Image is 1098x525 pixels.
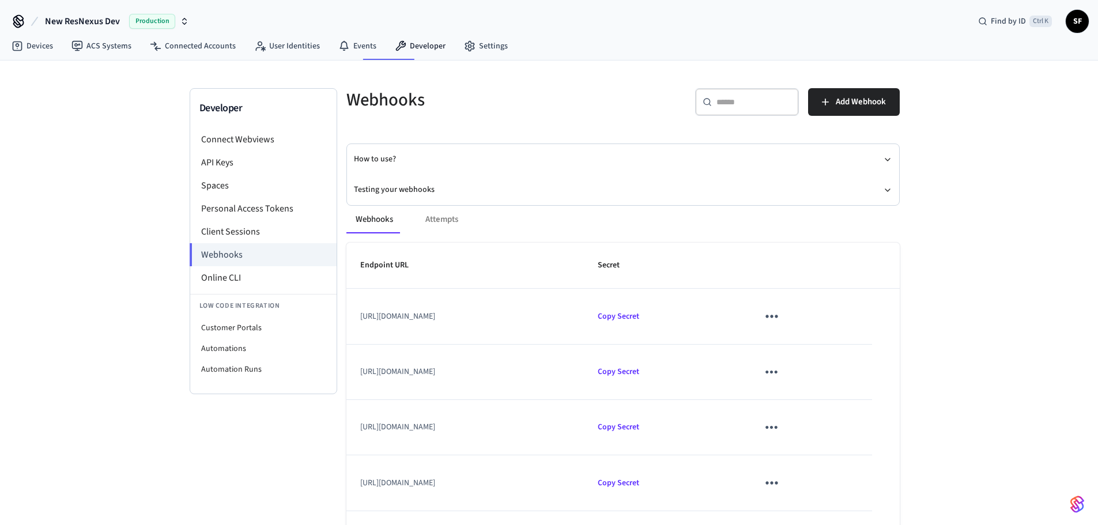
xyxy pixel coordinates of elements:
[346,206,402,233] button: Webhooks
[598,477,639,489] span: Copied!
[598,366,639,377] span: Copied!
[129,14,175,29] span: Production
[346,345,584,400] td: [URL][DOMAIN_NAME]
[1066,10,1089,33] button: SF
[1029,16,1052,27] span: Ctrl K
[190,197,337,220] li: Personal Access Tokens
[346,400,584,455] td: [URL][DOMAIN_NAME]
[2,36,62,56] a: Devices
[190,220,337,243] li: Client Sessions
[190,318,337,338] li: Customer Portals
[190,174,337,197] li: Spaces
[346,88,616,112] h5: Webhooks
[346,455,584,511] td: [URL][DOMAIN_NAME]
[190,294,337,318] li: Low Code Integration
[386,36,455,56] a: Developer
[1067,11,1088,32] span: SF
[354,144,892,175] button: How to use?
[346,206,900,233] div: ant example
[190,151,337,174] li: API Keys
[199,100,327,116] h3: Developer
[808,88,900,116] button: Add Webhook
[598,311,639,322] span: Copied!
[598,256,635,274] span: Secret
[969,11,1061,32] div: Find by IDCtrl K
[836,95,886,109] span: Add Webhook
[190,266,337,289] li: Online CLI
[62,36,141,56] a: ACS Systems
[141,36,245,56] a: Connected Accounts
[991,16,1026,27] span: Find by ID
[190,243,337,266] li: Webhooks
[455,36,517,56] a: Settings
[190,359,337,380] li: Automation Runs
[354,175,892,205] button: Testing your webhooks
[360,256,424,274] span: Endpoint URL
[245,36,329,56] a: User Identities
[329,36,386,56] a: Events
[1070,495,1084,513] img: SeamLogoGradient.69752ec5.svg
[45,14,120,28] span: New ResNexus Dev
[598,421,639,433] span: Copied!
[346,289,584,344] td: [URL][DOMAIN_NAME]
[190,128,337,151] li: Connect Webviews
[190,338,337,359] li: Automations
